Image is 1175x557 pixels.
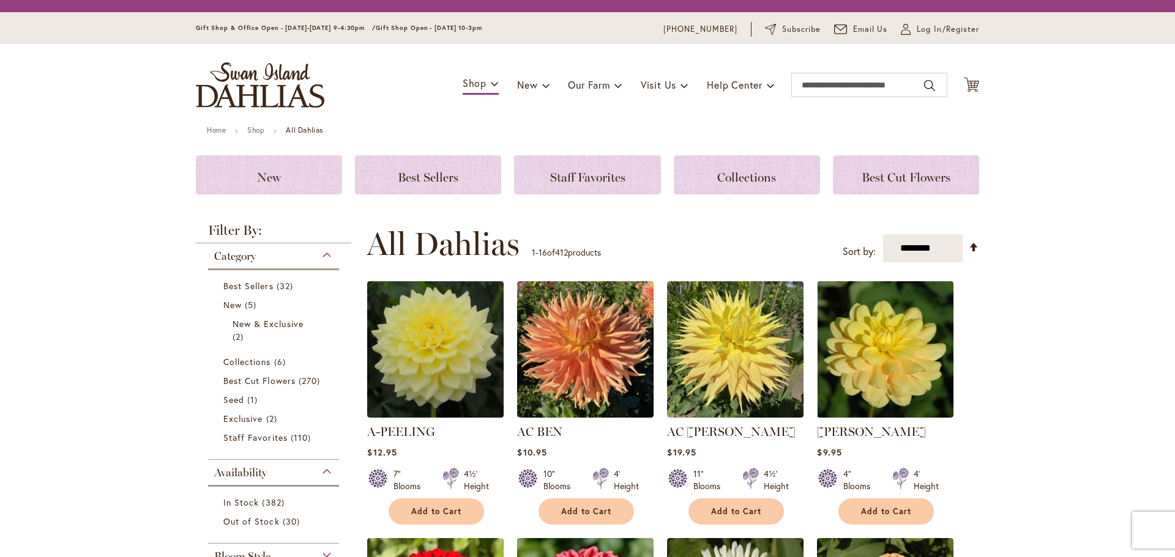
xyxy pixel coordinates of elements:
[223,496,327,509] a: In Stock 382
[764,468,789,492] div: 4½' Height
[667,281,804,418] img: AC Jeri
[539,246,547,258] span: 16
[223,394,244,405] span: Seed
[223,374,327,387] a: Best Cut Flowers
[411,506,461,517] span: Add to Cart
[207,125,226,135] a: Home
[223,356,271,367] span: Collections
[223,299,242,311] span: New
[367,408,504,420] a: A-Peeling
[532,243,601,262] p: - of products
[901,23,979,35] a: Log In/Register
[765,23,821,35] a: Subscribe
[641,78,676,91] span: Visit Us
[262,496,287,509] span: 382
[517,446,546,458] span: $10.95
[667,424,796,439] a: AC [PERSON_NAME]
[196,224,351,243] strong: Filter By:
[914,468,939,492] div: 4' Height
[398,170,458,185] span: Best Sellers
[539,498,634,525] button: Add to Cart
[245,298,259,311] span: 5
[299,374,323,387] span: 270
[223,496,259,508] span: In Stock
[394,468,428,492] div: 7" Blooms
[667,408,804,420] a: AC Jeri
[853,23,888,35] span: Email Us
[355,155,501,194] a: Best Sellers
[555,246,568,258] span: 412
[782,23,821,35] span: Subscribe
[817,281,953,418] img: AHOY MATEY
[711,506,761,517] span: Add to Cart
[274,355,289,368] span: 6
[532,246,535,258] span: 1
[862,170,950,185] span: Best Cut Flowers
[550,170,625,185] span: Staff Favorites
[561,506,611,517] span: Add to Cart
[817,424,926,439] a: [PERSON_NAME]
[543,468,578,492] div: 10" Blooms
[838,498,934,525] button: Add to Cart
[233,317,318,343] a: New &amp; Exclusive
[196,62,324,108] a: store logo
[843,468,878,492] div: 4" Blooms
[663,23,737,35] a: [PHONE_NUMBER]
[223,355,327,368] a: Collections
[223,279,327,292] a: Best Sellers
[514,155,660,194] a: Staff Favorites
[286,125,323,135] strong: All Dahlias
[214,466,267,479] span: Availability
[843,240,876,263] label: Sort by:
[817,446,841,458] span: $9.95
[214,249,256,263] span: Category
[233,330,247,343] span: 2
[614,468,639,492] div: 4' Height
[817,408,953,420] a: AHOY MATEY
[517,78,537,91] span: New
[266,412,280,425] span: 2
[223,432,288,443] span: Staff Favorites
[674,155,820,194] a: Collections
[834,23,888,35] a: Email Us
[247,393,261,406] span: 1
[367,424,435,439] a: A-PEELING
[688,498,784,525] button: Add to Cart
[223,515,280,527] span: Out of Stock
[568,78,610,91] span: Our Farm
[389,498,484,525] button: Add to Cart
[517,281,654,418] img: AC BEN
[707,78,763,91] span: Help Center
[223,515,327,528] a: Out of Stock 30
[367,281,504,418] img: A-Peeling
[917,23,979,35] span: Log In/Register
[291,431,314,444] span: 110
[196,155,342,194] a: New
[517,424,562,439] a: AC BEN
[247,125,264,135] a: Shop
[667,446,696,458] span: $19.95
[463,76,487,89] span: Shop
[223,431,327,444] a: Staff Favorites
[367,226,520,262] span: All Dahlias
[517,408,654,420] a: AC BEN
[223,375,296,386] span: Best Cut Flowers
[223,298,327,311] a: New
[861,506,911,517] span: Add to Cart
[717,170,776,185] span: Collections
[693,468,728,492] div: 11" Blooms
[376,24,482,32] span: Gift Shop Open - [DATE] 10-3pm
[833,155,979,194] a: Best Cut Flowers
[277,279,296,292] span: 32
[196,24,376,32] span: Gift Shop & Office Open - [DATE]-[DATE] 9-4:30pm /
[223,412,327,425] a: Exclusive
[223,393,327,406] a: Seed
[367,446,397,458] span: $12.95
[223,280,274,292] span: Best Sellers
[257,170,281,185] span: New
[283,515,303,528] span: 30
[223,413,263,424] span: Exclusive
[233,318,304,330] span: New & Exclusive
[464,468,489,492] div: 4½' Height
